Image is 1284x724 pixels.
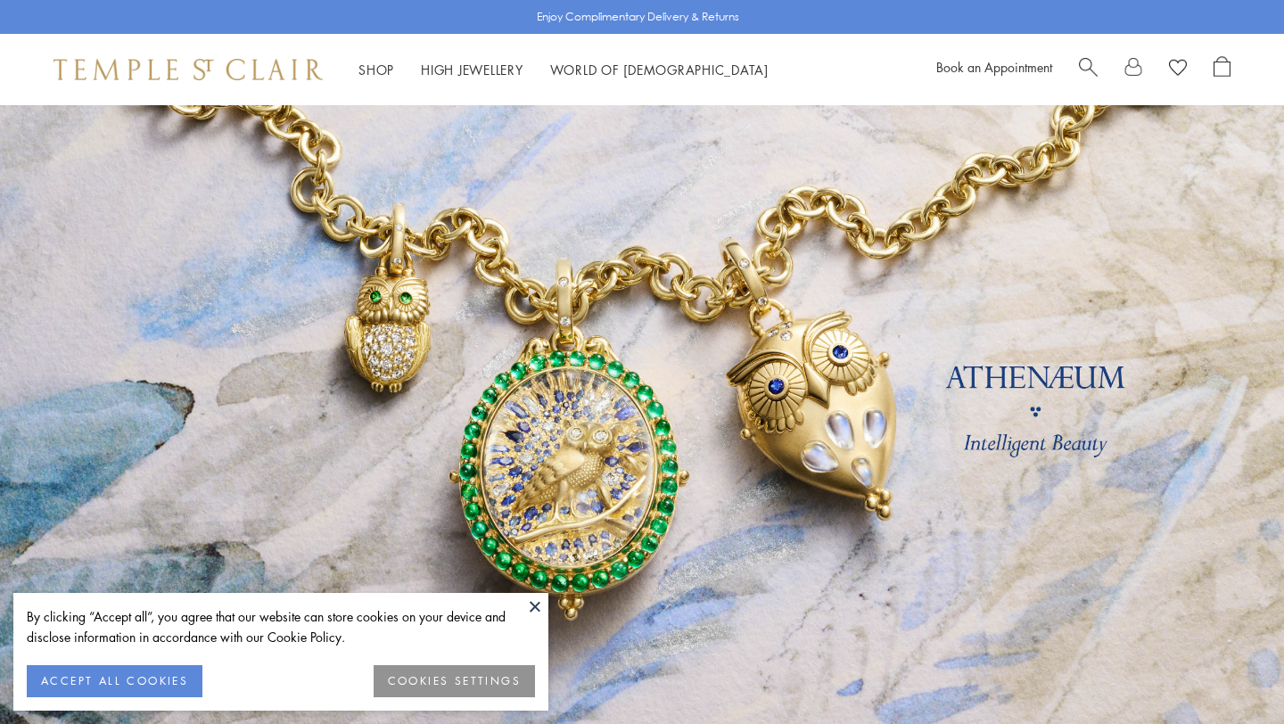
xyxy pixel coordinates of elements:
[1079,56,1098,83] a: Search
[53,59,323,80] img: Temple St. Clair
[1169,56,1187,83] a: View Wishlist
[1214,56,1230,83] a: Open Shopping Bag
[374,665,535,697] button: COOKIES SETTINGS
[358,59,769,81] nav: Main navigation
[936,58,1052,76] a: Book an Appointment
[27,665,202,697] button: ACCEPT ALL COOKIES
[537,8,739,26] p: Enjoy Complimentary Delivery & Returns
[27,606,535,647] div: By clicking “Accept all”, you agree that our website can store cookies on your device and disclos...
[421,61,523,78] a: High JewelleryHigh Jewellery
[358,61,394,78] a: ShopShop
[1195,640,1266,706] iframe: Gorgias live chat messenger
[550,61,769,78] a: World of [DEMOGRAPHIC_DATA]World of [DEMOGRAPHIC_DATA]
